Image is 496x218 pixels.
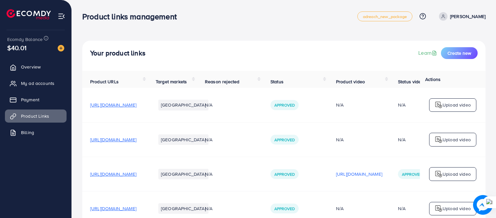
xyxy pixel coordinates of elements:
[5,109,67,123] a: Product Links
[82,12,182,21] h3: Product links management
[205,171,212,177] span: N/A
[336,136,382,143] div: N/A
[425,76,441,83] span: Actions
[90,171,136,177] span: [URL][DOMAIN_NAME]
[158,134,208,145] li: [GEOGRAPHIC_DATA]
[21,80,54,87] span: My ad accounts
[5,60,67,73] a: Overview
[90,78,119,85] span: Product URLs
[158,203,208,214] li: [GEOGRAPHIC_DATA]
[274,137,295,143] span: Approved
[274,171,295,177] span: Approved
[450,12,486,20] p: [PERSON_NAME]
[336,102,382,108] div: N/A
[473,195,493,215] img: image
[7,9,51,19] img: logo
[435,136,443,144] img: logo
[58,45,64,51] img: image
[443,205,471,212] p: Upload video
[156,78,187,85] span: Target markets
[398,102,406,108] div: N/A
[158,100,208,110] li: [GEOGRAPHIC_DATA]
[90,49,146,57] h4: Your product links
[7,43,27,52] span: $40.01
[274,206,295,211] span: Approved
[398,205,406,212] div: N/A
[398,78,424,85] span: Status video
[21,113,49,119] span: Product Links
[443,101,471,109] p: Upload video
[90,102,136,108] span: [URL][DOMAIN_NAME]
[402,171,422,177] span: Approved
[436,12,486,21] a: [PERSON_NAME]
[90,205,136,212] span: [URL][DOMAIN_NAME]
[205,78,239,85] span: Reason rejected
[58,12,65,20] img: menu
[435,170,443,178] img: logo
[398,136,406,143] div: N/A
[21,64,41,70] span: Overview
[336,205,382,212] div: N/A
[435,205,443,212] img: logo
[90,136,136,143] span: [URL][DOMAIN_NAME]
[205,136,212,143] span: N/A
[418,49,438,57] a: Learn
[447,50,471,56] span: Create new
[5,77,67,90] a: My ad accounts
[21,129,34,136] span: Billing
[7,36,43,43] span: Ecomdy Balance
[336,170,382,178] p: [URL][DOMAIN_NAME]
[205,205,212,212] span: N/A
[441,47,478,59] button: Create new
[5,126,67,139] a: Billing
[270,78,284,85] span: Status
[443,136,471,144] p: Upload video
[5,93,67,106] a: Payment
[21,96,39,103] span: Payment
[336,78,365,85] span: Product video
[158,169,208,179] li: [GEOGRAPHIC_DATA]
[357,11,412,21] a: adreach_new_package
[205,102,212,108] span: N/A
[435,101,443,109] img: logo
[363,14,407,19] span: adreach_new_package
[443,170,471,178] p: Upload video
[274,102,295,108] span: Approved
